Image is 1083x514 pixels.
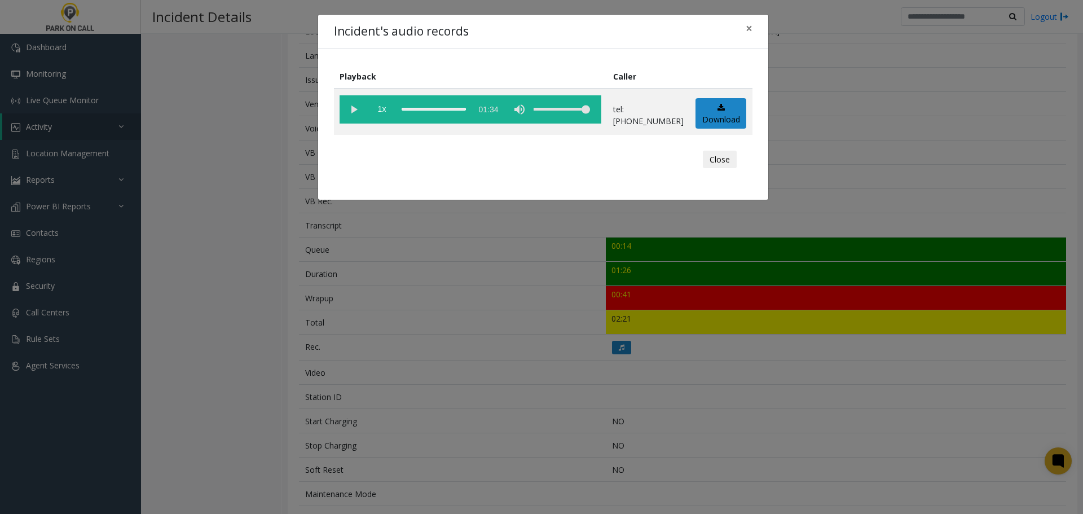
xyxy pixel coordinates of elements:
th: Caller [607,64,690,89]
p: tel:[PHONE_NUMBER] [613,103,684,127]
th: Playback [334,64,607,89]
h4: Incident's audio records [334,23,469,41]
button: Close [703,151,737,169]
span: × [746,20,752,36]
div: volume level [534,95,590,124]
span: playback speed button [368,95,396,124]
a: Download [695,98,746,129]
button: Close [738,15,760,42]
div: scrub bar [402,95,466,124]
